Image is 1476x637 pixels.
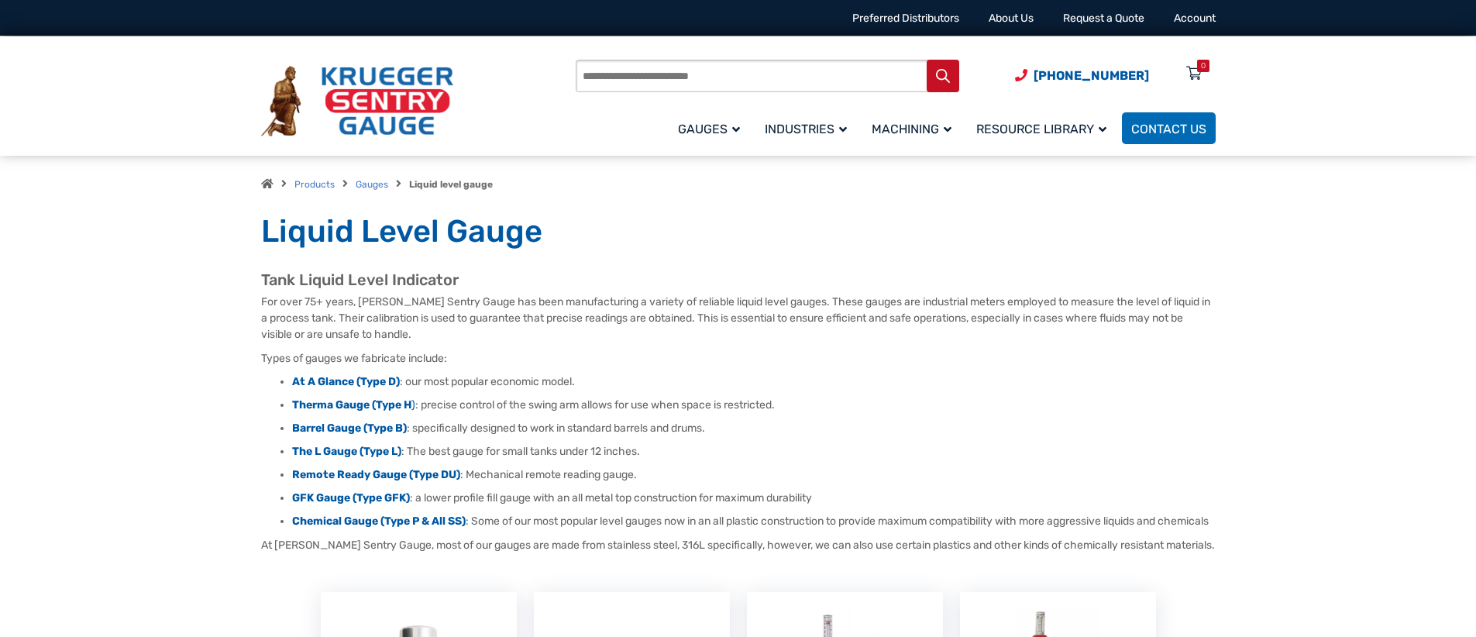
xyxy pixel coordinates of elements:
a: GFK Gauge (Type GFK) [292,491,410,504]
a: Account [1174,12,1216,25]
a: Products [294,179,335,190]
a: Contact Us [1122,112,1216,144]
a: The L Gauge (Type L) [292,445,401,458]
span: Machining [872,122,951,136]
a: Industries [755,110,862,146]
li: : precise control of the swing arm allows for use when space is restricted. [292,398,1216,413]
p: Types of gauges we fabricate include: [261,350,1216,367]
a: Request a Quote [1063,12,1144,25]
a: Remote Ready Gauge (Type DU) [292,468,460,481]
a: About Us [989,12,1034,25]
li: : Mechanical remote reading gauge. [292,467,1216,483]
a: Gauges [669,110,755,146]
a: Machining [862,110,967,146]
span: Gauges [678,122,740,136]
div: 0 [1201,60,1206,72]
li: : The best gauge for small tanks under 12 inches. [292,444,1216,460]
a: Barrel Gauge (Type B) [292,422,407,435]
li: : a lower profile fill gauge with an all metal top construction for maximum durability [292,491,1216,506]
span: Resource Library [976,122,1106,136]
h1: Liquid Level Gauge [261,212,1216,251]
a: Therma Gauge (Type H) [292,398,415,411]
p: At [PERSON_NAME] Sentry Gauge, most of our gauges are made from stainless steel, 316L specificall... [261,537,1216,553]
a: Phone Number (920) 434-8860 [1015,66,1149,85]
p: For over 75+ years, [PERSON_NAME] Sentry Gauge has been manufacturing a variety of reliable liqui... [261,294,1216,343]
a: At A Glance (Type D) [292,375,400,388]
li: : our most popular economic model. [292,374,1216,390]
a: Resource Library [967,110,1122,146]
strong: Liquid level gauge [409,179,493,190]
img: Krueger Sentry Gauge [261,66,453,137]
span: Industries [765,122,847,136]
a: Chemical Gauge (Type P & All SS) [292,515,466,528]
h2: Tank Liquid Level Indicator [261,270,1216,290]
strong: Therma Gauge (Type H [292,398,411,411]
li: : specifically designed to work in standard barrels and drums. [292,421,1216,436]
li: : Some of our most popular level gauges now in an all plastic construction to provide maximum com... [292,514,1216,529]
span: [PHONE_NUMBER] [1034,68,1149,83]
span: Contact Us [1131,122,1206,136]
a: Gauges [356,179,388,190]
a: Preferred Distributors [852,12,959,25]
